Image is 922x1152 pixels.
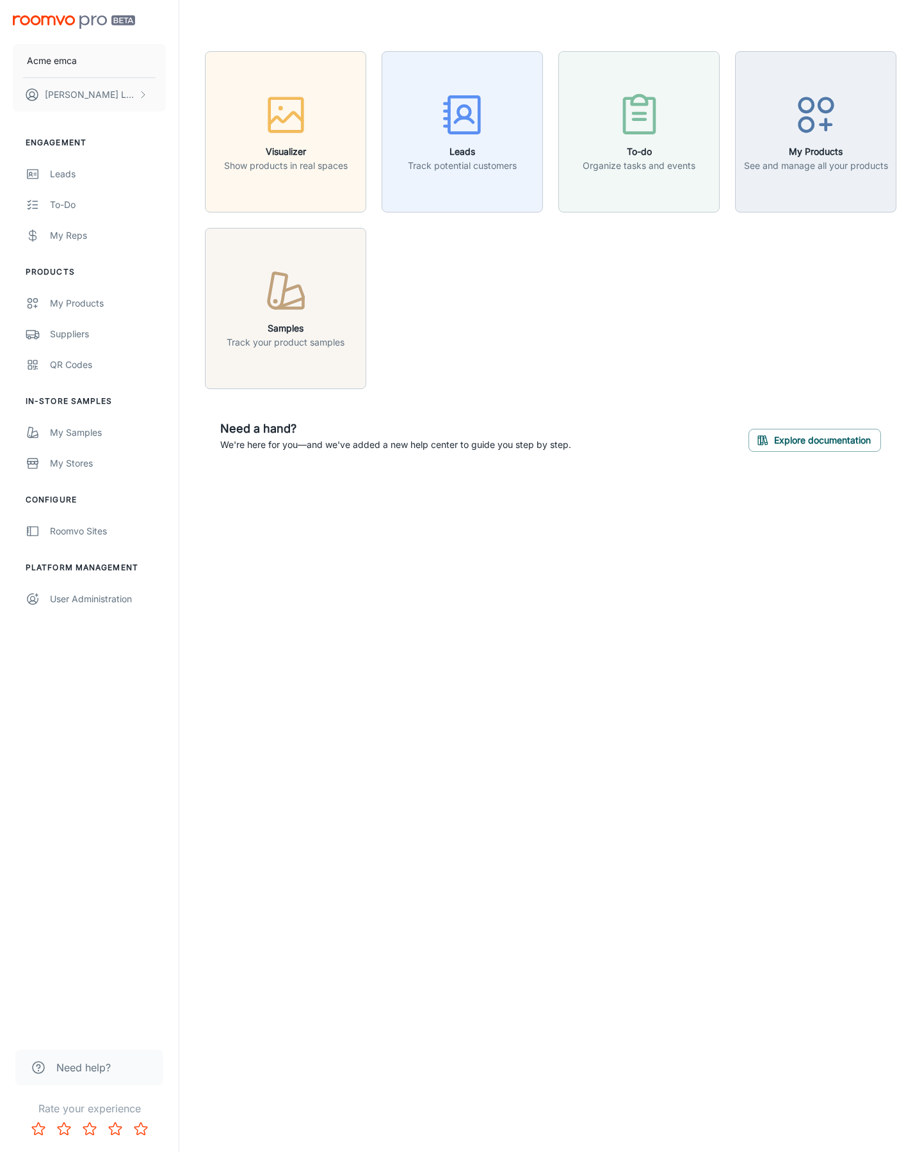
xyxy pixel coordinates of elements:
[558,51,720,212] button: To-doOrganize tasks and events
[50,456,166,470] div: My Stores
[735,51,896,212] button: My ProductsSee and manage all your products
[408,159,517,173] p: Track potential customers
[50,228,166,243] div: My Reps
[50,327,166,341] div: Suppliers
[27,54,77,68] p: Acme emca
[205,228,366,389] button: SamplesTrack your product samples
[748,433,881,445] a: Explore documentation
[50,426,166,440] div: My Samples
[227,321,344,335] h6: Samples
[205,51,366,212] button: VisualizerShow products in real spaces
[205,301,366,314] a: SamplesTrack your product samples
[224,159,348,173] p: Show products in real spaces
[382,124,543,137] a: LeadsTrack potential customers
[13,78,166,111] button: [PERSON_NAME] Leaptools
[583,145,695,159] h6: To-do
[748,429,881,452] button: Explore documentation
[45,88,135,102] p: [PERSON_NAME] Leaptools
[382,51,543,212] button: LeadsTrack potential customers
[227,335,344,349] p: Track your product samples
[735,124,896,137] a: My ProductsSee and manage all your products
[744,145,888,159] h6: My Products
[13,44,166,77] button: Acme emca
[220,438,571,452] p: We're here for you—and we've added a new help center to guide you step by step.
[13,15,135,29] img: Roomvo PRO Beta
[744,159,888,173] p: See and manage all your products
[583,159,695,173] p: Organize tasks and events
[50,358,166,372] div: QR Codes
[408,145,517,159] h6: Leads
[50,167,166,181] div: Leads
[50,198,166,212] div: To-do
[220,420,571,438] h6: Need a hand?
[224,145,348,159] h6: Visualizer
[558,124,720,137] a: To-doOrganize tasks and events
[50,296,166,310] div: My Products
